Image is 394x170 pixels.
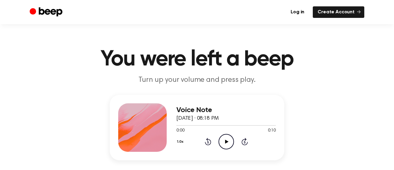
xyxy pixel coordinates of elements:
button: 1.0x [176,137,186,147]
a: Create Account [313,6,364,18]
a: Beep [30,6,64,18]
a: Log in [286,6,309,18]
h1: You were left a beep [42,48,352,70]
span: 0:10 [268,128,276,134]
p: Turn up your volume and press play. [81,75,313,85]
span: 0:00 [176,128,184,134]
h3: Voice Note [176,106,276,114]
span: [DATE] · 08:18 PM [176,116,219,121]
